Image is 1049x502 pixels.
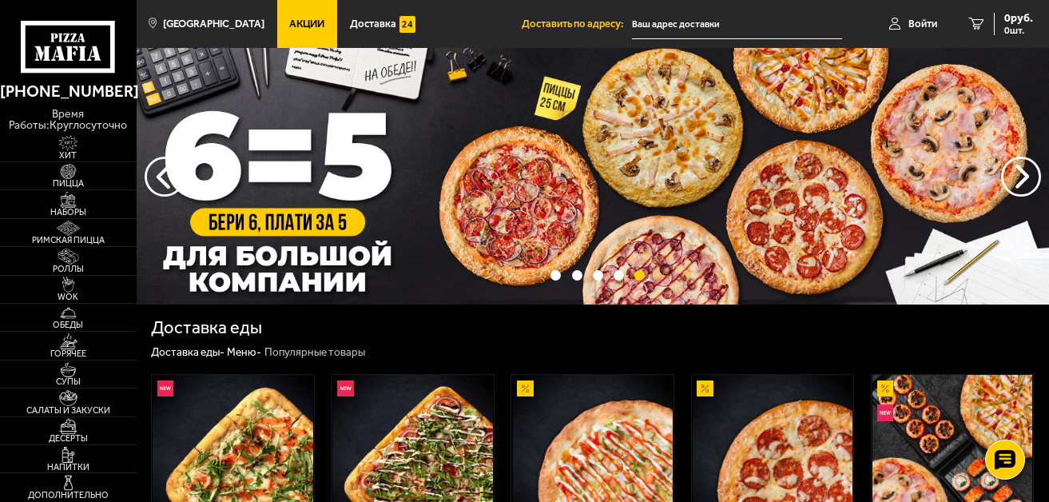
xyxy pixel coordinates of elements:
img: Акционный [517,380,534,397]
span: Акции [289,18,324,29]
span: Войти [908,18,937,29]
span: Доставка [350,18,396,29]
div: Популярные товары [264,345,365,360]
button: точки переключения [614,270,624,281]
input: Ваш адрес доставки [632,10,842,39]
button: точки переключения [634,270,645,281]
a: Доставка еды- [151,345,225,358]
button: следующий [145,157,185,197]
a: Меню- [227,345,261,358]
img: Новинка [877,404,894,421]
span: 0 руб. [1004,13,1033,24]
h1: Доставка еды [151,320,262,337]
img: 15daf4d41897b9f0e9f617042186c801.svg [399,16,416,33]
img: Акционный [877,380,894,397]
img: Акционный [697,380,713,397]
button: точки переключения [550,270,561,281]
span: 0 шт. [1004,26,1033,35]
button: точки переключения [593,270,603,281]
button: точки переключения [572,270,582,281]
img: Новинка [337,380,354,397]
button: предыдущий [1001,157,1041,197]
span: [GEOGRAPHIC_DATA] [163,18,264,29]
span: Доставить по адресу: [522,18,632,29]
img: Новинка [157,380,174,397]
